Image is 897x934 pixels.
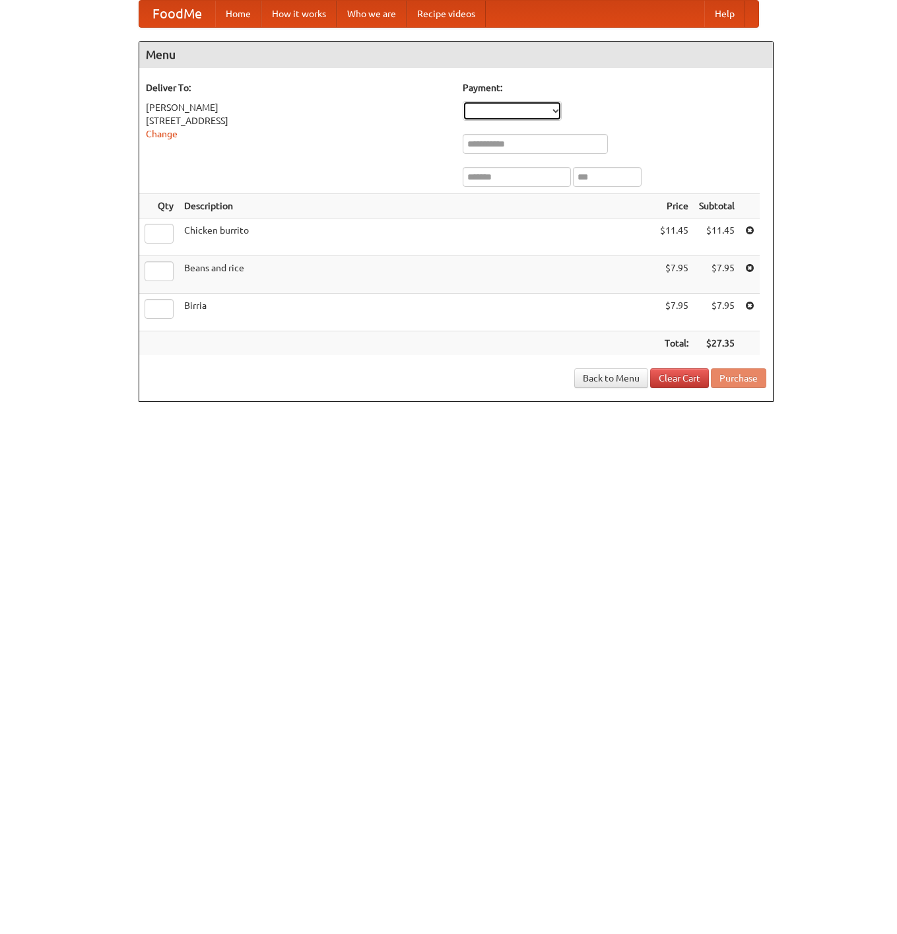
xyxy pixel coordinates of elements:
a: FoodMe [139,1,215,27]
a: Recipe videos [407,1,486,27]
th: Total: [655,331,694,356]
div: [PERSON_NAME] [146,101,449,114]
div: [STREET_ADDRESS] [146,114,449,127]
a: Clear Cart [650,368,709,388]
button: Purchase [711,368,766,388]
a: Who we are [337,1,407,27]
h5: Deliver To: [146,81,449,94]
th: $27.35 [694,331,740,356]
td: $7.95 [694,294,740,331]
a: How it works [261,1,337,27]
th: Price [655,194,694,218]
td: Beans and rice [179,256,655,294]
a: Back to Menu [574,368,648,388]
a: Change [146,129,178,139]
th: Qty [139,194,179,218]
td: $7.95 [655,294,694,331]
td: $11.45 [655,218,694,256]
th: Subtotal [694,194,740,218]
td: $7.95 [694,256,740,294]
a: Help [704,1,745,27]
th: Description [179,194,655,218]
td: Chicken burrito [179,218,655,256]
td: Birria [179,294,655,331]
td: $11.45 [694,218,740,256]
a: Home [215,1,261,27]
h5: Payment: [463,81,766,94]
td: $7.95 [655,256,694,294]
h4: Menu [139,42,773,68]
